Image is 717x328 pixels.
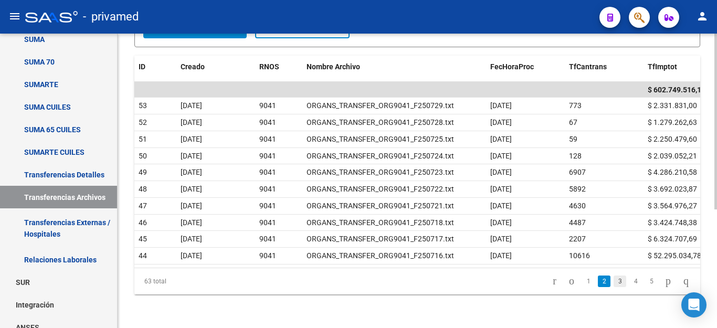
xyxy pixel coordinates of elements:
span: 9041 [259,118,276,126]
span: 9041 [259,152,276,160]
span: [DATE] [490,218,512,227]
span: 4487 [569,218,586,227]
span: [DATE] [490,101,512,110]
li: page 3 [612,272,628,290]
span: 9041 [259,101,276,110]
datatable-header-cell: Nombre Archivo [302,56,486,78]
span: $ 3.424.748,38 [648,218,697,227]
span: ORGANS_TRANSFER_ORG9041_F250722.txt [307,185,454,193]
span: [DATE] [181,135,202,143]
span: ID [139,62,145,71]
span: [DATE] [490,135,512,143]
span: [DATE] [490,185,512,193]
span: [DATE] [181,185,202,193]
span: 2207 [569,235,586,243]
mat-icon: person [696,10,709,23]
span: 9041 [259,168,276,176]
span: [DATE] [181,152,202,160]
span: 9041 [259,185,276,193]
span: 51 [139,135,147,143]
span: 47 [139,202,147,210]
li: page 5 [644,272,659,290]
span: $ 52.295.034,78 [648,251,701,260]
div: 63 total [134,268,246,294]
span: - privamed [83,5,139,28]
span: $ 6.324.707,69 [648,235,697,243]
span: 45 [139,235,147,243]
span: 9041 [259,202,276,210]
span: 50 [139,152,147,160]
span: 67 [569,118,577,126]
span: $ 2.039.052,21 [648,152,697,160]
span: [DATE] [490,168,512,176]
a: 2 [598,276,610,287]
li: page 1 [581,272,596,290]
datatable-header-cell: TfCantrans [565,56,644,78]
a: go to first page [548,276,561,287]
span: [DATE] [490,235,512,243]
span: [DATE] [181,118,202,126]
span: $ 3.692.023,87 [648,185,697,193]
span: $ 4.286.210,58 [648,168,697,176]
span: TfCantrans [569,62,607,71]
a: 4 [629,276,642,287]
span: Nombre Archivo [307,62,360,71]
span: [DATE] [181,168,202,176]
span: 5892 [569,185,586,193]
span: [DATE] [490,251,512,260]
span: $ 2.331.831,00 [648,101,697,110]
span: 53 [139,101,147,110]
mat-icon: menu [8,10,21,23]
datatable-header-cell: RNOS [255,56,302,78]
span: [DATE] [490,118,512,126]
a: go to next page [661,276,676,287]
span: 44 [139,251,147,260]
span: 49 [139,168,147,176]
a: 1 [582,276,595,287]
div: Open Intercom Messenger [681,292,707,318]
li: page 2 [596,272,612,290]
span: FecHoraProc [490,62,534,71]
span: ORGANS_TRANSFER_ORG9041_F250724.txt [307,152,454,160]
span: [DATE] [490,202,512,210]
span: 59 [569,135,577,143]
span: $ 2.250.479,60 [648,135,697,143]
span: [DATE] [181,101,202,110]
datatable-header-cell: Creado [176,56,255,78]
span: ORGANS_TRANSFER_ORG9041_F250721.txt [307,202,454,210]
span: ORGANS_TRANSFER_ORG9041_F250728.txt [307,118,454,126]
span: ORGANS_TRANSFER_ORG9041_F250725.txt [307,135,454,143]
span: 773 [569,101,582,110]
span: ORGANS_TRANSFER_ORG9041_F250717.txt [307,235,454,243]
span: [DATE] [181,218,202,227]
span: [DATE] [181,235,202,243]
span: ORGANS_TRANSFER_ORG9041_F250723.txt [307,168,454,176]
datatable-header-cell: ID [134,56,176,78]
span: 9041 [259,235,276,243]
a: 5 [645,276,658,287]
a: go to last page [679,276,693,287]
span: ORGANS_TRANSFER_ORG9041_F250718.txt [307,218,454,227]
span: 6907 [569,168,586,176]
li: page 4 [628,272,644,290]
span: 9041 [259,135,276,143]
datatable-header-cell: FecHoraProc [486,56,565,78]
span: 128 [569,152,582,160]
span: 46 [139,218,147,227]
span: 9041 [259,251,276,260]
span: [DATE] [490,152,512,160]
span: [DATE] [181,251,202,260]
span: [DATE] [181,202,202,210]
span: 9041 [259,218,276,227]
a: go to previous page [564,276,579,287]
span: 52 [139,118,147,126]
span: Creado [181,62,205,71]
span: TfImptot [648,62,677,71]
a: 3 [614,276,626,287]
span: 48 [139,185,147,193]
span: $ 3.564.976,27 [648,202,697,210]
span: ORGANS_TRANSFER_ORG9041_F250729.txt [307,101,454,110]
span: $ 602.749.516,10 [648,86,705,94]
span: RNOS [259,62,279,71]
span: 4630 [569,202,586,210]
